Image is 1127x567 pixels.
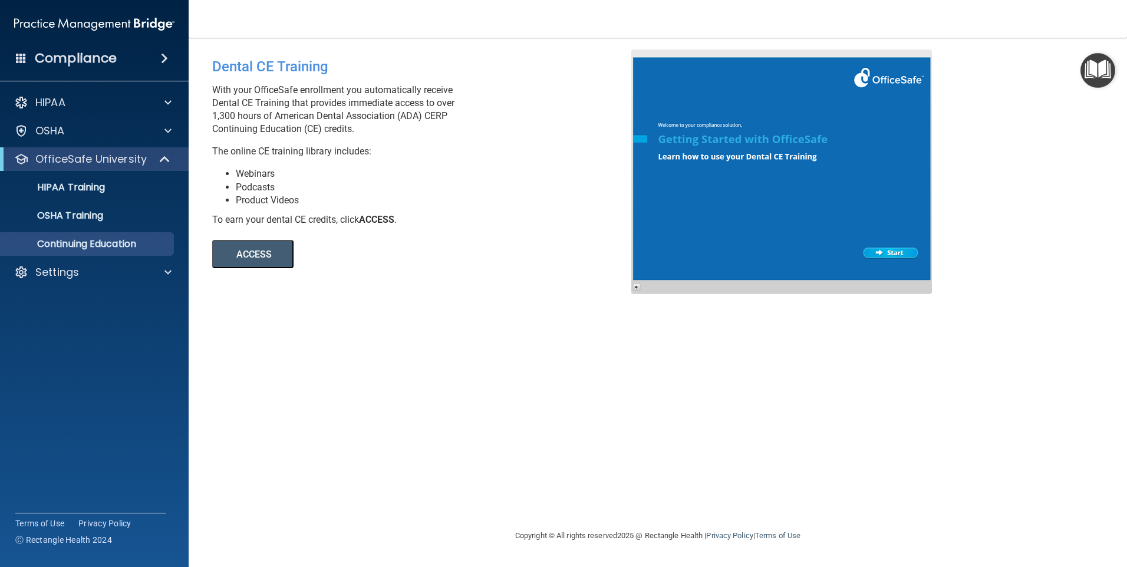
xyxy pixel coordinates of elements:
b: ACCESS [359,214,394,225]
button: Open Resource Center [1080,53,1115,88]
a: HIPAA [14,95,172,110]
p: OSHA Training [8,210,103,222]
button: ACCESS [212,240,294,268]
p: The online CE training library includes: [212,145,640,158]
a: OSHA [14,124,172,138]
a: Terms of Use [755,531,800,540]
h4: Compliance [35,50,117,67]
a: ACCESS [212,250,535,259]
a: Privacy Policy [78,517,131,529]
p: HIPAA [35,95,65,110]
div: Dental CE Training [212,50,640,84]
p: HIPAA Training [8,182,105,193]
div: To earn your dental CE credits, click . [212,213,640,226]
p: Continuing Education [8,238,169,250]
li: Podcasts [236,181,640,194]
a: Settings [14,265,172,279]
img: PMB logo [14,12,174,36]
li: Webinars [236,167,640,180]
p: Settings [35,265,79,279]
span: Ⓒ Rectangle Health 2024 [15,534,112,546]
a: OfficeSafe University [14,152,171,166]
a: Privacy Policy [706,531,753,540]
li: Product Videos [236,194,640,207]
p: With your OfficeSafe enrollment you automatically receive Dental CE Training that provides immedi... [212,84,640,136]
p: OSHA [35,124,65,138]
a: Terms of Use [15,517,64,529]
div: Copyright © All rights reserved 2025 @ Rectangle Health | | [443,517,873,555]
p: OfficeSafe University [35,152,147,166]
